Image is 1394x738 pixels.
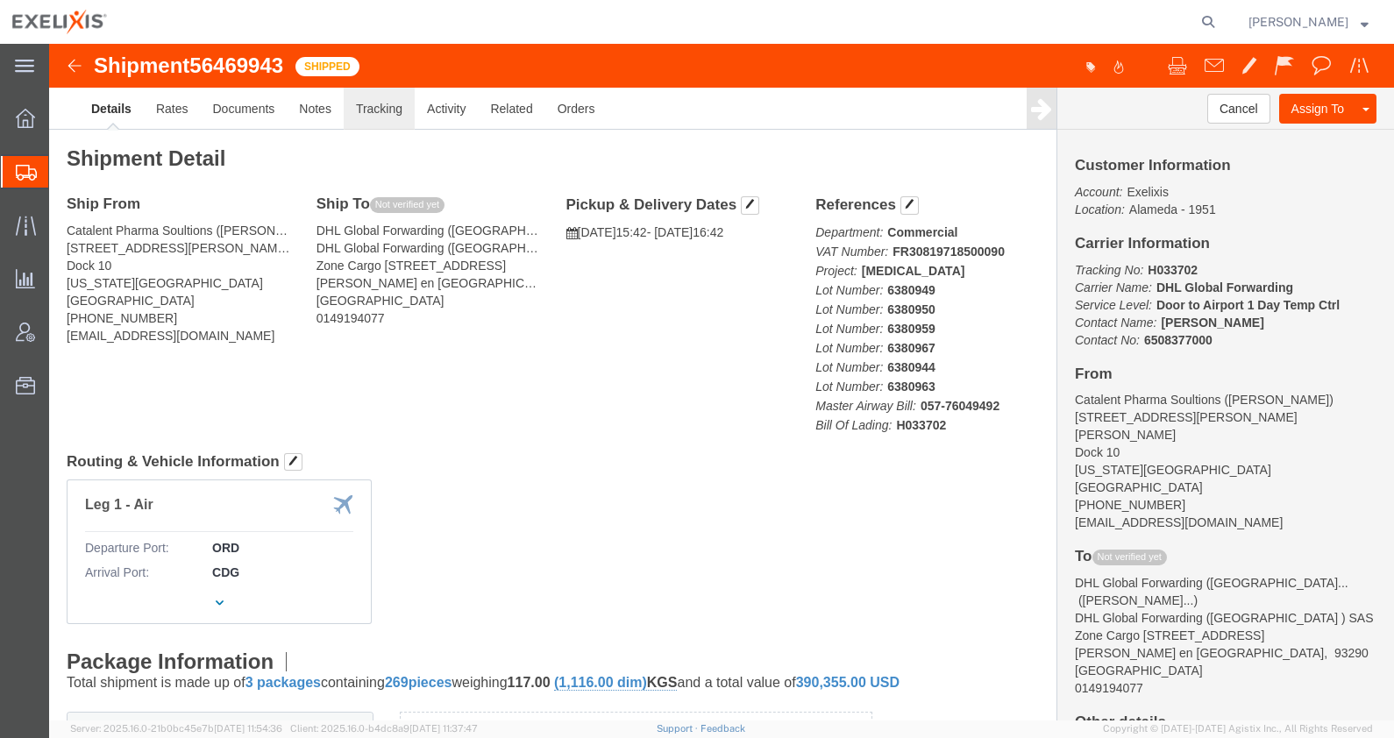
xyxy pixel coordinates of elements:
span: [DATE] 11:54:36 [214,723,282,734]
button: [PERSON_NAME] [1248,11,1369,32]
span: Server: 2025.16.0-21b0bc45e7b [70,723,282,734]
img: logo [12,9,107,35]
span: Andra Pillsbury [1248,12,1348,32]
span: Client: 2025.16.0-b4dc8a9 [290,723,478,734]
span: Copyright © [DATE]-[DATE] Agistix Inc., All Rights Reserved [1103,721,1373,736]
a: Support [657,723,701,734]
iframe: FS Legacy Container [49,44,1394,720]
a: Feedback [701,723,745,734]
span: [DATE] 11:37:47 [409,723,478,734]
